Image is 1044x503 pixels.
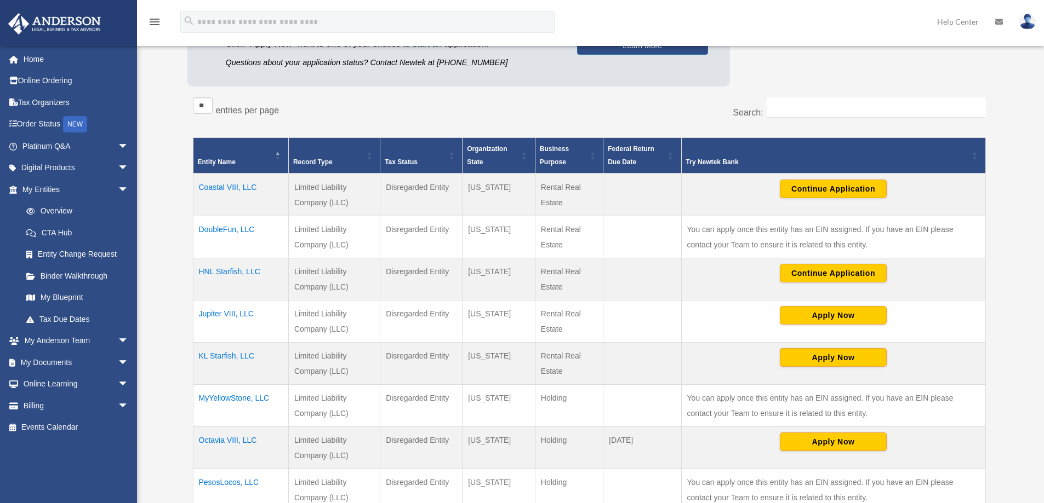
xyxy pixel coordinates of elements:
[535,216,603,258] td: Rental Real Estate
[463,300,535,343] td: [US_STATE]
[380,138,463,174] th: Tax Status: Activate to sort
[8,395,145,417] a: Billingarrow_drop_down
[380,343,463,385] td: Disregarded Entity
[733,108,763,117] label: Search:
[686,155,969,169] div: Try Newtek Bank
[535,385,603,427] td: Holding
[15,265,140,287] a: Binder Walkthrough
[63,116,87,132] div: NEW
[681,138,985,174] th: Try Newtek Bank : Activate to sort
[380,427,463,469] td: Disregarded Entity
[226,56,561,70] p: Questions about your application status? Contact Newtek at [PHONE_NUMBER]
[118,157,140,180] span: arrow_drop_down
[15,222,140,244] a: CTA Hub
[463,343,535,385] td: [US_STATE]
[193,300,288,343] td: Jupiter VIII, LLC
[15,244,140,265] a: Entity Change Request
[8,157,145,179] a: Digital Productsarrow_drop_down
[463,216,535,258] td: [US_STATE]
[540,145,569,166] span: Business Purpose
[603,427,681,469] td: [DATE]
[193,343,288,385] td: KL Starfish, LLC
[8,178,140,200] a: My Entitiesarrow_drop_down
[535,138,603,174] th: Business Purpose: Activate to sort
[193,174,288,216] td: Coastal VIII, LLC
[8,351,145,373] a: My Documentsarrow_drop_down
[118,395,140,417] span: arrow_drop_down
[8,135,145,157] a: Platinum Q&Aarrow_drop_down
[463,258,535,300] td: [US_STATE]
[216,106,279,115] label: entries per page
[380,300,463,343] td: Disregarded Entity
[535,343,603,385] td: Rental Real Estate
[118,135,140,158] span: arrow_drop_down
[780,348,887,367] button: Apply Now
[288,216,380,258] td: Limited Liability Company (LLC)
[198,158,236,166] span: Entity Name
[193,216,288,258] td: DoubleFun, LLC
[15,200,134,222] a: Overview
[193,385,288,427] td: MyYellowStone, LLC
[780,432,887,451] button: Apply Now
[535,427,603,469] td: Holding
[15,287,140,309] a: My Blueprint
[288,343,380,385] td: Limited Liability Company (LLC)
[780,180,887,198] button: Continue Application
[8,373,145,395] a: Online Learningarrow_drop_down
[681,216,985,258] td: You can apply once this entity has an EIN assigned. If you have an EIN please contact your Team t...
[535,174,603,216] td: Rental Real Estate
[118,373,140,396] span: arrow_drop_down
[608,145,654,166] span: Federal Return Due Date
[148,15,161,28] i: menu
[467,145,507,166] span: Organization State
[8,91,145,113] a: Tax Organizers
[681,385,985,427] td: You can apply once this entity has an EIN assigned. If you have an EIN please contact your Team t...
[8,113,145,136] a: Order StatusNEW
[193,258,288,300] td: HNL Starfish, LLC
[385,158,418,166] span: Tax Status
[380,258,463,300] td: Disregarded Entity
[780,264,887,282] button: Continue Application
[780,306,887,325] button: Apply Now
[288,427,380,469] td: Limited Liability Company (LLC)
[380,216,463,258] td: Disregarded Entity
[193,138,288,174] th: Entity Name: Activate to invert sorting
[463,427,535,469] td: [US_STATE]
[288,174,380,216] td: Limited Liability Company (LLC)
[183,15,195,27] i: search
[8,48,145,70] a: Home
[8,417,145,438] a: Events Calendar
[288,138,380,174] th: Record Type: Activate to sort
[148,19,161,28] a: menu
[288,385,380,427] td: Limited Liability Company (LLC)
[118,351,140,374] span: arrow_drop_down
[5,13,104,34] img: Anderson Advisors Platinum Portal
[1019,14,1036,30] img: User Pic
[193,427,288,469] td: Octavia VIII, LLC
[15,308,140,330] a: Tax Due Dates
[118,330,140,352] span: arrow_drop_down
[288,258,380,300] td: Limited Liability Company (LLC)
[463,138,535,174] th: Organization State: Activate to sort
[463,174,535,216] td: [US_STATE]
[603,138,681,174] th: Federal Return Due Date: Activate to sort
[8,70,145,92] a: Online Ordering
[380,174,463,216] td: Disregarded Entity
[535,258,603,300] td: Rental Real Estate
[380,385,463,427] td: Disregarded Entity
[288,300,380,343] td: Limited Liability Company (LLC)
[118,178,140,201] span: arrow_drop_down
[535,300,603,343] td: Rental Real Estate
[8,330,145,352] a: My Anderson Teamarrow_drop_down
[463,385,535,427] td: [US_STATE]
[293,158,333,166] span: Record Type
